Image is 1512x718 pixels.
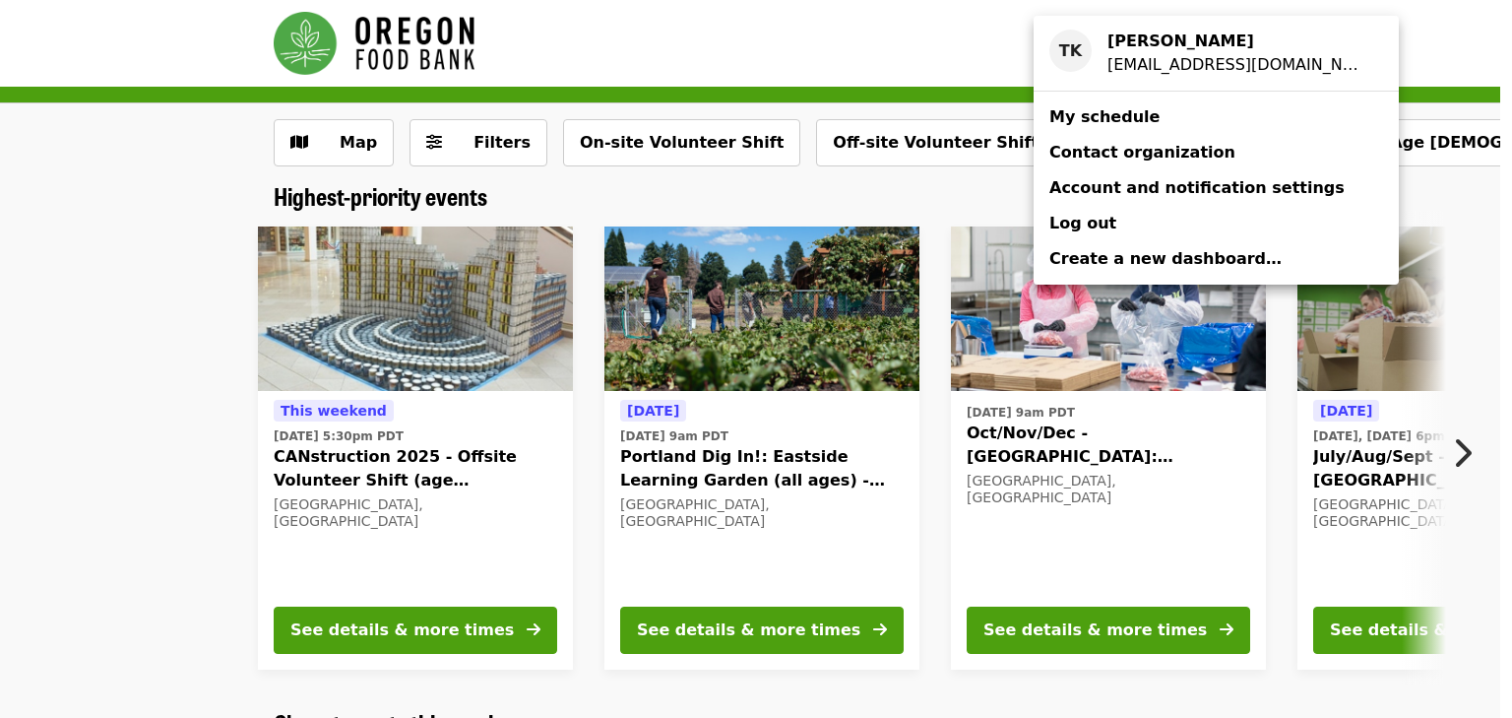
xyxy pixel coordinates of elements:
a: TK[PERSON_NAME][EMAIL_ADDRESS][DOMAIN_NAME] [1034,24,1399,83]
span: Create a new dashboard… [1049,249,1282,268]
div: kooosh@gmail.com [1107,53,1367,77]
a: Create a new dashboard… [1034,241,1399,277]
span: My schedule [1049,107,1160,126]
a: My schedule [1034,99,1399,135]
span: Contact organization [1049,143,1235,162]
a: Contact organization [1034,135,1399,170]
a: Log out [1034,206,1399,241]
div: Terry Kerl [1107,30,1367,53]
strong: [PERSON_NAME] [1107,32,1254,50]
div: TK [1049,30,1092,72]
a: Account and notification settings [1034,170,1399,206]
span: Log out [1049,214,1116,232]
span: Account and notification settings [1049,178,1345,197]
